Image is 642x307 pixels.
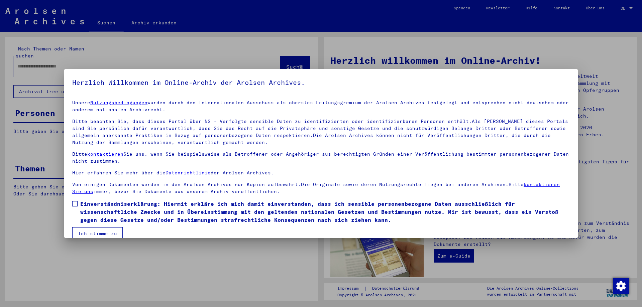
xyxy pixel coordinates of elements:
[72,181,560,194] a: kontaktieren Sie uns
[80,200,570,224] span: Einverständniserklärung: Hiermit erkläre ich mich damit einverstanden, dass ich sensible personen...
[72,77,570,88] h5: Herzlich Willkommen im Online-Archiv der Arolsen Archives.
[72,227,123,240] button: Ich stimme zu
[72,118,570,146] p: Bitte beachten Sie, dass dieses Portal über NS - Verfolgte sensible Daten zu identifizierten oder...
[72,181,570,195] p: Von einigen Dokumenten werden in den Arolsen Archives nur Kopien aufbewahrt.Die Originale sowie d...
[90,100,147,106] a: Nutzungsbedingungen
[166,170,211,176] a: Datenrichtlinie
[72,151,570,165] p: Bitte Sie uns, wenn Sie beispielsweise als Betroffener oder Angehöriger aus berechtigten Gründen ...
[72,99,570,113] p: Unsere wurden durch den Internationalen Ausschuss als oberstes Leitungsgremium der Arolsen Archiv...
[613,278,629,294] img: Zustimmung ändern
[87,151,123,157] a: kontaktieren
[72,169,570,176] p: Hier erfahren Sie mehr über die der Arolsen Archives.
[613,278,629,294] div: Zustimmung ändern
